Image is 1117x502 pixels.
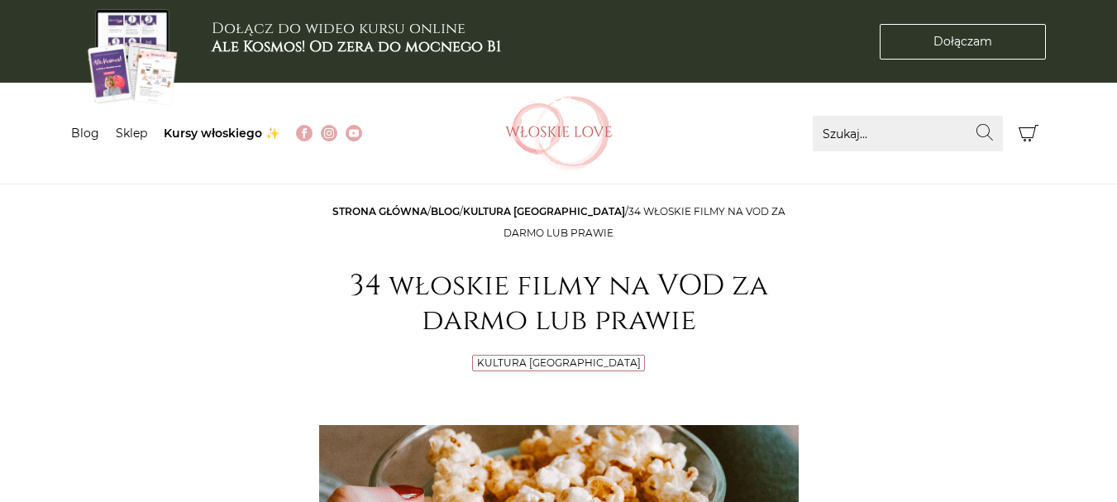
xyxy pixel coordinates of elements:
a: Strona główna [332,205,427,218]
a: Dołączam [880,24,1046,60]
span: Dołączam [933,33,992,50]
a: Kultura [GEOGRAPHIC_DATA] [477,356,641,369]
input: Szukaj... [813,116,1003,151]
span: 34 włoskie filmy na VOD za darmo lub prawie [504,205,785,239]
button: Koszyk [1011,116,1047,151]
img: Włoskielove [505,96,613,170]
h1: 34 włoskie filmy na VOD za darmo lub prawie [319,269,799,338]
h3: Dołącz do wideo kursu online [212,20,501,55]
a: Blog [71,126,99,141]
b: Ale Kosmos! Od zera do mocnego B1 [212,36,501,57]
a: Blog [431,205,460,218]
a: Kursy włoskiego ✨ [164,126,279,141]
a: Sklep [116,126,147,141]
a: Kultura [GEOGRAPHIC_DATA] [463,205,625,218]
span: / / / [332,205,785,239]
